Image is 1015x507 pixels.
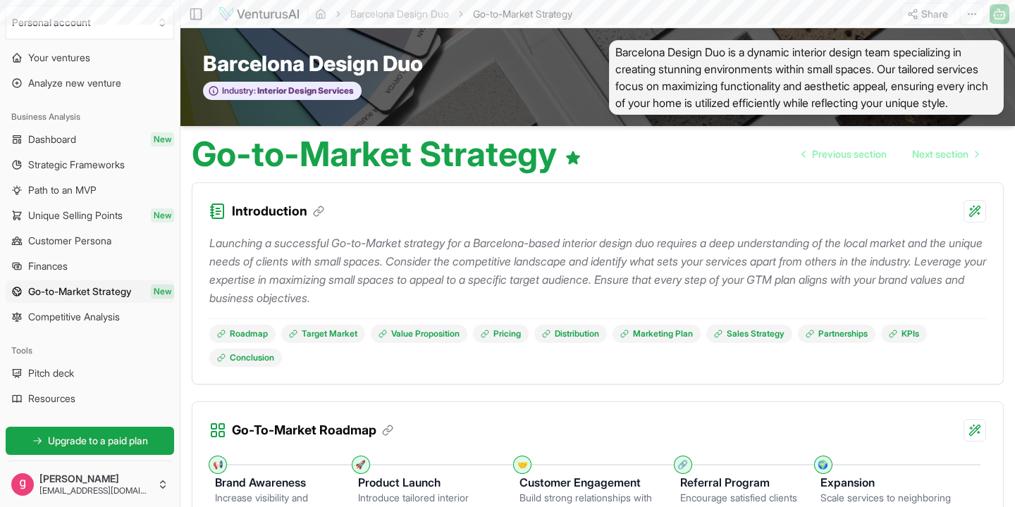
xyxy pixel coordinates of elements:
a: Sales Strategy [706,325,792,343]
a: Finances [6,255,174,277]
div: 📢 [212,459,223,470]
div: Business Analysis [6,106,174,128]
h3: Referral Program [680,474,798,491]
span: Interior Design Services [256,85,354,96]
span: [PERSON_NAME] [39,472,152,485]
a: Go to next page [901,140,990,168]
span: Industry: [222,85,256,96]
span: Next section [912,147,968,161]
div: 🔗 [677,459,689,470]
a: Go-to-Market StrategyNew [6,280,174,303]
span: Pitch deck [28,366,74,380]
button: Industry:Interior Design Services [203,82,362,101]
span: [EMAIL_ADDRESS][DOMAIN_NAME] [39,485,152,496]
a: KPIs [881,325,927,343]
div: Tools [6,339,174,362]
span: Your ventures [28,51,90,65]
span: New [151,284,174,299]
h3: Customer Engagement [519,474,658,491]
a: Go to previous page [791,140,898,168]
div: 🚀 [355,459,367,470]
a: Competitive Analysis [6,306,174,328]
a: Roadmap [209,325,276,343]
span: Upgrade to a paid plan [48,434,148,448]
a: Partnerships [798,325,875,343]
h3: Expansion [820,474,958,491]
span: Strategic Frameworks [28,158,125,172]
a: Distribution [534,325,607,343]
h3: Go-To-Market Roadmap [232,420,393,440]
span: Customer Persona [28,234,111,248]
a: Customer Persona [6,230,174,252]
img: ACg8ocJ_smu-8RRGNw50ER5vjWaRqXi51qPA5HTjJGx5TjApuj5ZQ69I=s96-c [11,473,34,496]
a: Value Proposition [371,325,467,343]
h3: Brand Awareness [215,474,336,491]
span: Resources [28,392,75,406]
a: Analyze new venture [6,72,174,94]
button: [PERSON_NAME][EMAIL_ADDRESS][DOMAIN_NAME] [6,468,174,501]
h3: Introduction [232,201,324,221]
a: Pricing [473,325,529,343]
a: Path to an MVP [6,179,174,201]
a: Resources [6,387,174,410]
span: Barcelona Design Duo is a dynamic interior design team specializing in creating stunning environm... [609,40,1004,115]
div: 🤝 [517,459,528,470]
a: Your ventures [6,46,174,69]
a: Unique Selling PointsNew [6,204,174,227]
span: Previous section [812,147,887,161]
span: Dashboard [28,132,76,146]
h1: Go-to-Market Strategy [192,137,582,171]
p: Launching a successful Go-to-Market strategy for a Barcelona-based interior design duo requires a... [209,234,986,307]
a: Upgrade to a paid plan [6,427,174,455]
a: DashboardNew [6,128,174,151]
span: Finances [28,259,68,273]
a: Marketing Plan [613,325,701,343]
span: New [151,208,174,223]
a: Strategic Frameworks [6,154,174,176]
a: Conclusion [209,349,282,367]
div: 🌍 [818,459,829,470]
span: Path to an MVP [28,183,97,197]
span: Barcelona Design Duo [203,51,423,76]
span: Competitive Analysis [28,310,120,324]
span: Analyze new venture [28,76,121,90]
a: Pitch deck [6,362,174,384]
span: Go-to-Market Strategy [28,284,132,299]
nav: pagination [791,140,990,168]
span: Unique Selling Points [28,208,123,223]
span: New [151,132,174,146]
a: Target Market [281,325,365,343]
h3: Product Launch [358,474,497,491]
